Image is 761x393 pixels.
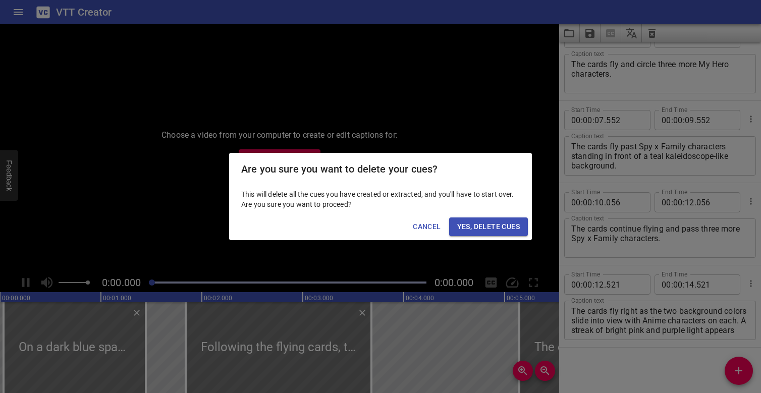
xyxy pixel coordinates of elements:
[409,217,445,236] button: Cancel
[413,220,441,233] span: Cancel
[449,217,528,236] button: Yes, Delete Cues
[241,161,520,177] h2: Are you sure you want to delete your cues?
[229,185,532,213] div: This will delete all the cues you have created or extracted, and you'll have to start over. Are y...
[457,220,520,233] span: Yes, Delete Cues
